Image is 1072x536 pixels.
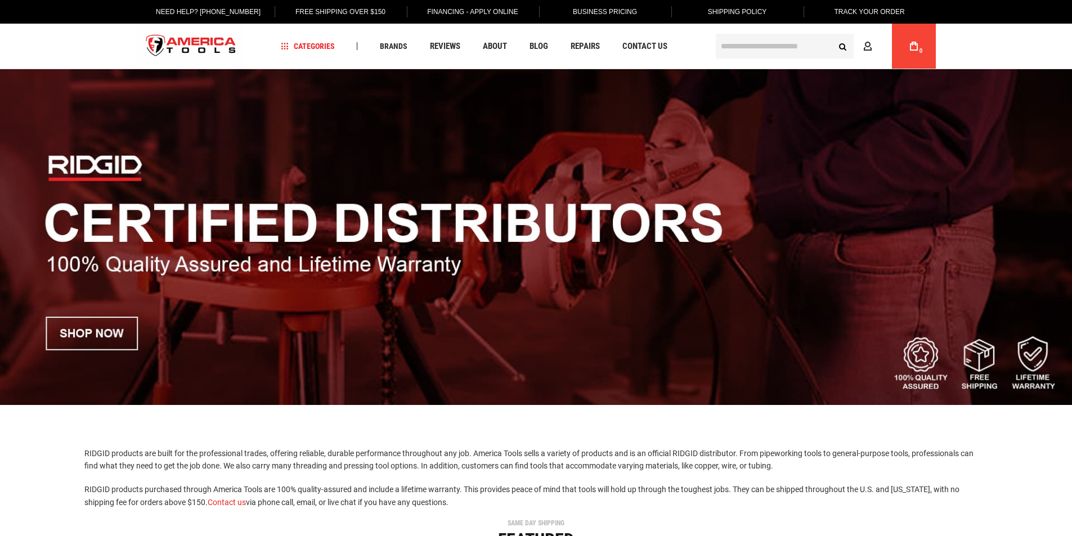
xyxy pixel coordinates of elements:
[208,498,246,507] a: Contact us
[483,42,507,51] span: About
[134,520,939,526] div: SAME DAY SHIPPING
[617,39,672,54] a: Contact Us
[84,447,988,472] p: RIDGID products are built for the professional trades, offering reliable, durable performance thr...
[137,25,246,67] a: store logo
[425,39,465,54] a: Reviews
[281,42,335,50] span: Categories
[84,483,988,508] p: RIDGID products purchased through America Tools are 100% quality-assured and include a lifetime w...
[478,39,512,54] a: About
[920,48,923,54] span: 0
[708,8,767,16] span: Shipping Policy
[832,35,854,57] button: Search
[530,42,548,51] span: Blog
[375,39,412,54] a: Brands
[524,39,553,54] a: Blog
[137,25,246,67] img: America Tools
[276,39,340,54] a: Categories
[566,39,605,54] a: Repairs
[903,24,925,69] a: 0
[380,42,407,50] span: Brands
[571,42,600,51] span: Repairs
[430,42,460,51] span: Reviews
[622,42,667,51] span: Contact Us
